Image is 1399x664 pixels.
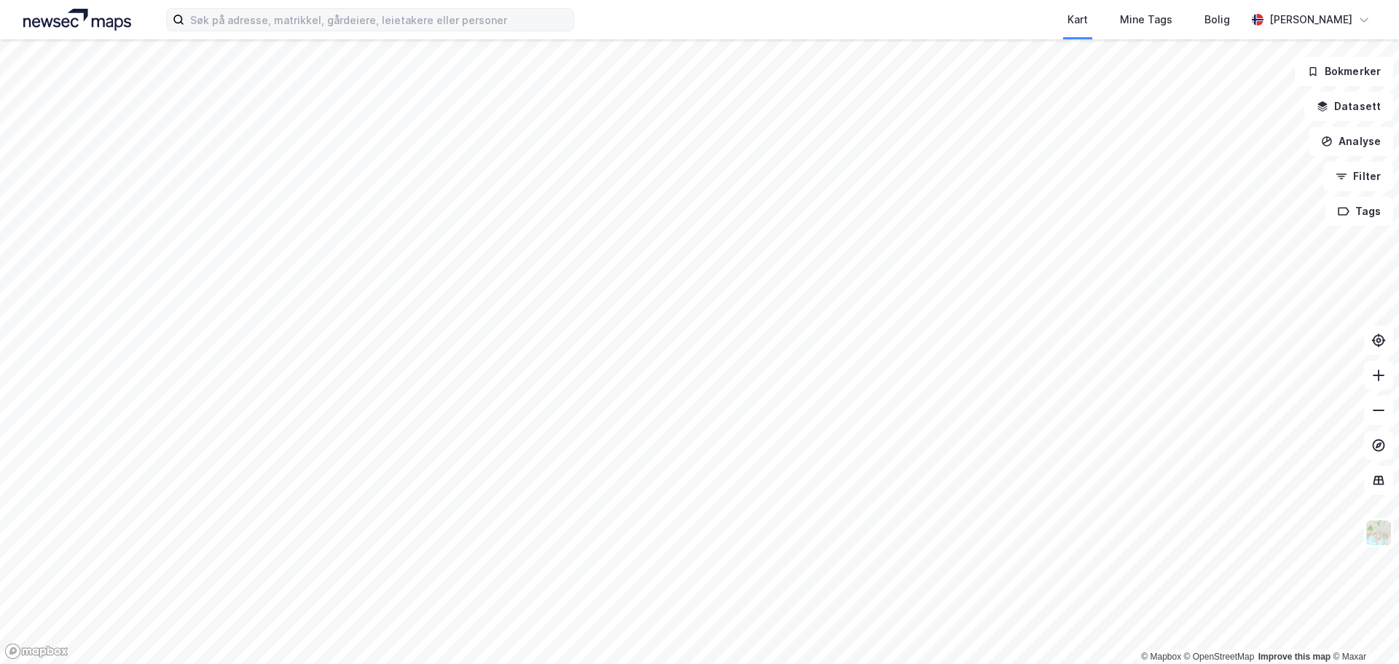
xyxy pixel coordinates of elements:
iframe: Chat Widget [1326,594,1399,664]
div: Kontrollprogram for chat [1326,594,1399,664]
div: Mine Tags [1120,11,1172,28]
div: [PERSON_NAME] [1269,11,1352,28]
div: Bolig [1204,11,1230,28]
div: Kart [1067,11,1088,28]
img: logo.a4113a55bc3d86da70a041830d287a7e.svg [23,9,131,31]
input: Søk på adresse, matrikkel, gårdeiere, leietakere eller personer [184,9,573,31]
